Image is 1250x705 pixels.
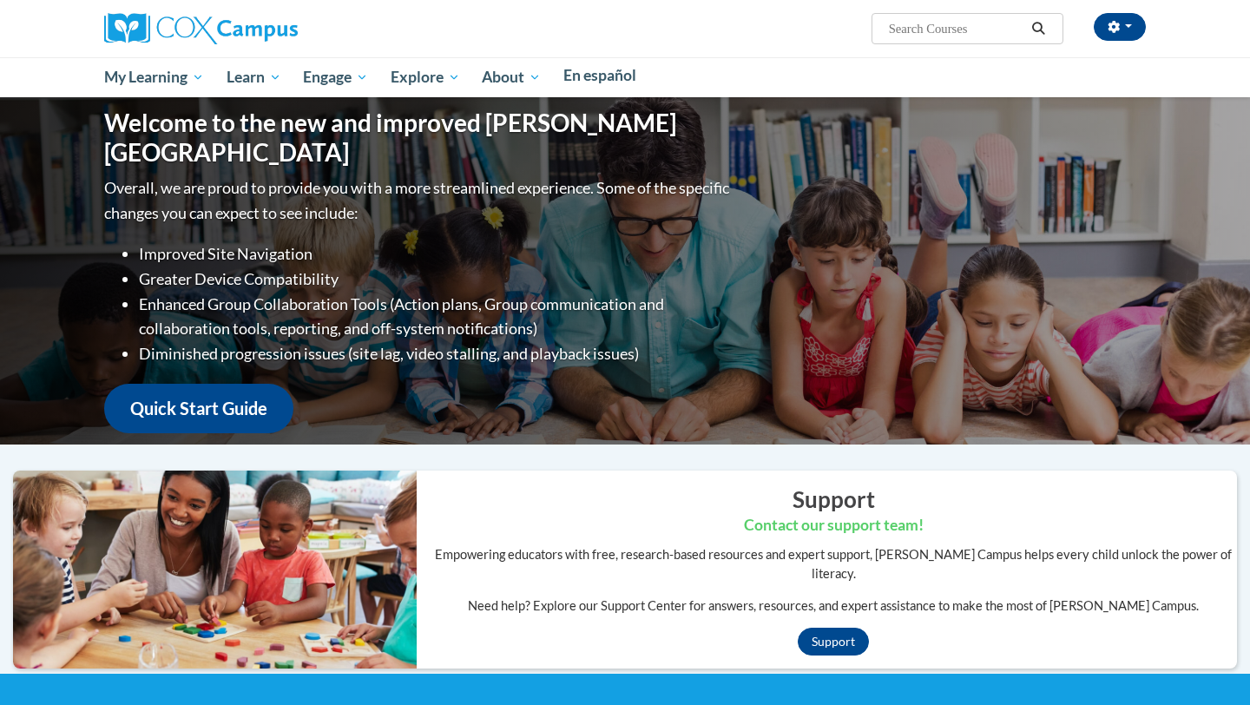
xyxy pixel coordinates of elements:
[303,67,368,88] span: Engage
[104,67,204,88] span: My Learning
[215,57,293,97] a: Learn
[430,515,1237,537] h3: Contact our support team!
[1031,23,1047,36] i: 
[93,57,215,97] a: My Learning
[563,66,636,84] span: En español
[887,18,1026,39] input: Search Courses
[482,67,541,88] span: About
[430,545,1237,583] p: Empowering educators with free, research-based resources and expert support, [PERSON_NAME] Campus...
[78,57,1172,97] div: Main menu
[139,267,734,292] li: Greater Device Compatibility
[139,241,734,267] li: Improved Site Navigation
[104,13,298,44] img: Cox Campus
[104,20,298,35] a: Cox Campus
[391,67,460,88] span: Explore
[139,341,734,366] li: Diminished progression issues (site lag, video stalling, and playback issues)
[104,175,734,226] p: Overall, we are proud to provide you with a more streamlined experience. Some of the specific cha...
[1026,18,1052,39] button: Search
[139,292,734,342] li: Enhanced Group Collaboration Tools (Action plans, Group communication and collaboration tools, re...
[227,67,281,88] span: Learn
[798,628,869,656] a: Support
[104,109,734,167] h1: Welcome to the new and improved [PERSON_NAME][GEOGRAPHIC_DATA]
[430,596,1237,616] p: Need help? Explore our Support Center for answers, resources, and expert assistance to make the m...
[292,57,379,97] a: Engage
[104,384,293,433] a: Quick Start Guide
[552,57,648,94] a: En español
[379,57,471,97] a: Explore
[471,57,553,97] a: About
[1094,13,1146,41] button: Account Settings
[430,484,1237,515] h2: Support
